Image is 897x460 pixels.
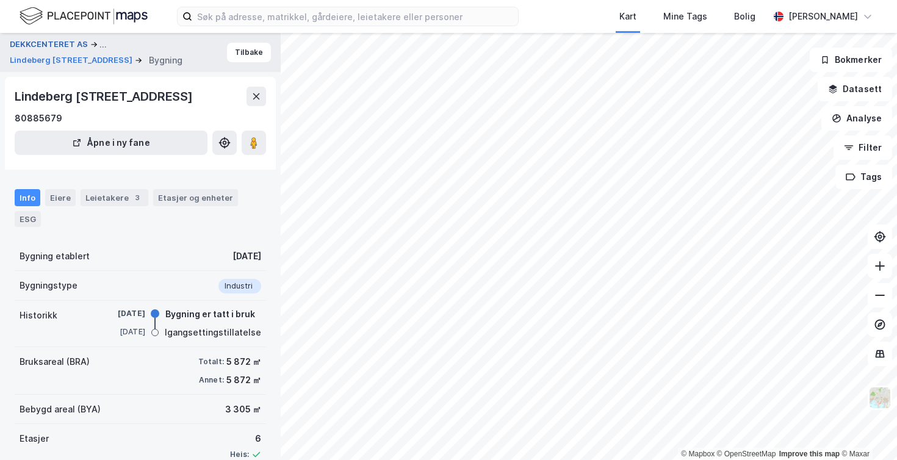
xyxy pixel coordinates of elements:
div: Totalt: [198,357,224,367]
div: Bebygd areal (BYA) [20,402,101,417]
div: 3 [131,192,143,204]
button: DEKKCENTERET AS [10,37,90,52]
div: Bygning etablert [20,249,90,264]
a: Mapbox [681,450,715,458]
button: Filter [834,135,892,160]
button: Lindeberg [STREET_ADDRESS] [10,54,135,66]
button: Åpne i ny fane [15,131,207,155]
div: 6 [230,431,261,446]
div: Leietakere [81,189,148,206]
div: Bygning [149,53,182,68]
button: Bokmerker [810,48,892,72]
div: Lindeberg [STREET_ADDRESS] [15,87,195,106]
div: ESG [15,211,41,227]
div: [DATE] [96,308,145,319]
img: logo.f888ab2527a4732fd821a326f86c7f29.svg [20,5,148,27]
div: 5 872 ㎡ [226,373,261,387]
div: Bruksareal (BRA) [20,354,90,369]
div: [PERSON_NAME] [788,9,858,24]
div: Bygningstype [20,278,77,293]
div: Etasjer [20,431,49,446]
iframe: Chat Widget [836,401,897,460]
div: Info [15,189,40,206]
div: Bygning er tatt i bruk [165,307,255,322]
div: Kontrollprogram for chat [836,401,897,460]
button: Analyse [821,106,892,131]
div: 80885679 [15,111,62,126]
div: 3 305 ㎡ [225,402,261,417]
button: Tags [835,165,892,189]
input: Søk på adresse, matrikkel, gårdeiere, leietakere eller personer [192,7,518,26]
div: Bolig [734,9,755,24]
a: Improve this map [779,450,840,458]
div: Mine Tags [663,9,707,24]
div: Etasjer og enheter [158,192,233,203]
div: ... [99,37,107,52]
div: [DATE] [232,249,261,264]
div: Historikk [20,308,57,323]
div: Annet: [199,375,224,385]
div: Heis: [230,450,249,459]
div: [DATE] [96,326,145,337]
div: Kart [619,9,636,24]
div: Eiere [45,189,76,206]
button: Datasett [818,77,892,101]
div: Igangsettingstillatelse [165,325,261,340]
img: Z [868,386,892,409]
div: 5 872 ㎡ [226,354,261,369]
a: OpenStreetMap [717,450,776,458]
button: Tilbake [227,43,271,62]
